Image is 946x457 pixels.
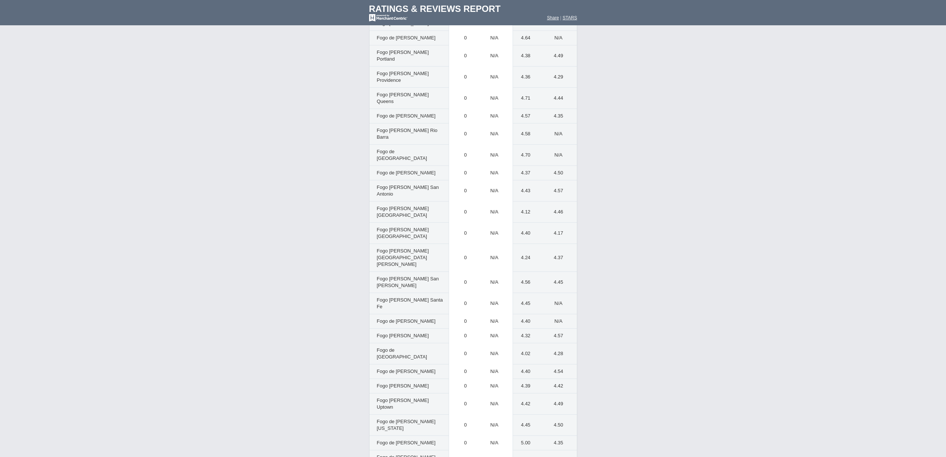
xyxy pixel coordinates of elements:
[449,202,476,223] td: 0
[513,272,535,293] td: 4.56
[476,180,513,202] td: N/A
[476,166,513,180] td: N/A
[377,227,429,239] a: Fogo [PERSON_NAME] [GEOGRAPHIC_DATA]
[535,244,577,272] td: 4.37
[513,343,535,364] td: 4.02
[513,180,535,202] td: 4.43
[513,393,535,415] td: 4.42
[377,276,439,288] a: Fogo [PERSON_NAME] San [PERSON_NAME]
[535,31,577,45] td: N/A
[476,393,513,415] td: N/A
[377,149,427,161] a: Fogo de [GEOGRAPHIC_DATA]
[513,31,535,45] td: 4.64
[513,166,535,180] td: 4.37
[535,415,577,436] td: 4.50
[476,272,513,293] td: N/A
[449,379,476,393] td: 0
[513,244,535,272] td: 4.24
[535,272,577,293] td: 4.45
[476,31,513,45] td: N/A
[535,45,577,67] td: 4.49
[513,293,535,314] td: 4.45
[560,15,561,20] span: |
[535,293,577,314] td: N/A
[535,145,577,166] td: N/A
[449,393,476,415] td: 0
[377,440,436,445] a: Fogo de [PERSON_NAME]
[535,436,577,450] td: 4.35
[476,244,513,272] td: N/A
[476,314,513,329] td: N/A
[377,419,436,431] a: Fogo de [PERSON_NAME][US_STATE]
[476,223,513,244] td: N/A
[449,329,476,343] td: 0
[449,88,476,109] td: 0
[513,379,535,393] td: 4.39
[562,15,577,20] a: STARS
[377,318,436,324] a: Fogo de [PERSON_NAME]
[377,170,436,176] span: Fogo de [PERSON_NAME]
[535,88,577,109] td: 4.44
[377,206,429,218] span: Fogo [PERSON_NAME] [GEOGRAPHIC_DATA]
[377,92,429,104] a: Fogo [PERSON_NAME] Queens
[377,71,429,83] span: Fogo [PERSON_NAME] Providence
[377,113,436,119] a: Fogo de [PERSON_NAME]
[377,35,436,41] a: Fogo de [PERSON_NAME]
[476,364,513,379] td: N/A
[449,109,476,123] td: 0
[476,329,513,343] td: N/A
[449,123,476,145] td: 0
[449,145,476,166] td: 0
[449,31,476,45] td: 0
[513,45,535,67] td: 4.38
[535,393,577,415] td: 4.49
[449,343,476,364] td: 0
[535,364,577,379] td: 4.54
[513,88,535,109] td: 4.71
[377,297,443,309] a: Fogo [PERSON_NAME] Santa Fe
[449,415,476,436] td: 0
[476,45,513,67] td: N/A
[476,145,513,166] td: N/A
[377,248,429,267] a: Fogo [PERSON_NAME] [GEOGRAPHIC_DATA][PERSON_NAME]
[535,166,577,180] td: 4.50
[377,369,436,374] a: Fogo de [PERSON_NAME]
[449,436,476,450] td: 0
[377,128,438,140] a: Fogo [PERSON_NAME] Rio Barra
[476,88,513,109] td: N/A
[535,67,577,88] td: 4.29
[476,123,513,145] td: N/A
[513,329,535,343] td: 4.32
[377,347,427,360] a: Fogo de [GEOGRAPHIC_DATA]
[476,379,513,393] td: N/A
[547,15,559,20] a: Share
[449,364,476,379] td: 0
[377,184,439,197] a: Fogo [PERSON_NAME] San Antonio
[535,202,577,223] td: 4.46
[535,109,577,123] td: 4.35
[476,415,513,436] td: N/A
[513,364,535,379] td: 4.40
[535,314,577,329] td: N/A
[449,223,476,244] td: 0
[535,379,577,393] td: 4.42
[377,333,429,338] a: Fogo [PERSON_NAME]
[476,109,513,123] td: N/A
[377,49,429,62] a: Fogo [PERSON_NAME] Portland
[377,398,429,410] a: Fogo [PERSON_NAME] Uptown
